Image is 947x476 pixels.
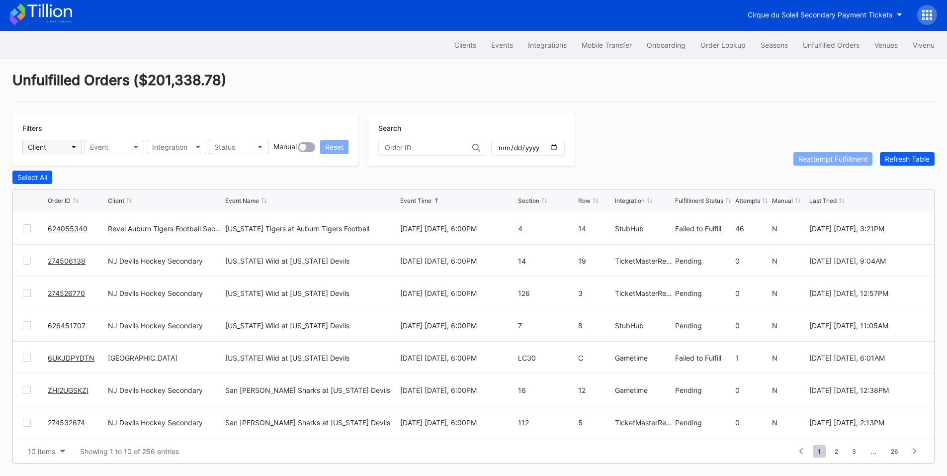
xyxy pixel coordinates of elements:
[772,386,806,394] div: N
[518,321,576,330] div: 7
[108,321,223,330] div: NJ Devils Hockey Secondary
[400,197,431,204] div: Event Time
[772,289,806,297] div: N
[578,197,591,204] div: Row
[735,354,770,362] div: 1
[225,418,390,427] div: San [PERSON_NAME] Sharks at [US_STATE] Devils
[48,224,87,233] a: 624055340
[863,447,884,456] div: ...
[615,289,673,297] div: TicketMasterResale
[214,143,235,151] div: Status
[518,197,539,204] div: Section
[675,224,733,233] div: Failed to Fulfill
[880,152,935,166] button: Refresh Table
[809,224,924,233] div: [DATE] [DATE], 3:21PM
[48,321,86,330] a: 626451707
[209,140,268,154] button: Status
[578,257,612,265] div: 19
[518,289,576,297] div: 126
[518,354,576,362] div: LC30
[735,289,770,297] div: 0
[675,386,733,394] div: Pending
[700,41,746,49] div: Order Lookup
[108,224,223,233] div: Revel Auburn Tigers Football Secondary
[28,143,46,151] div: Client
[48,418,85,427] a: 274532674
[520,36,574,54] button: Integrations
[809,418,924,427] div: [DATE] [DATE], 2:13PM
[225,321,349,330] div: [US_STATE] Wild at [US_STATE] Devils
[518,418,576,427] div: 112
[578,354,612,362] div: C
[675,197,723,204] div: Fulfillment Status
[735,197,760,204] div: Attempts
[108,289,223,297] div: NJ Devils Hockey Secondary
[675,257,733,265] div: Pending
[735,418,770,427] div: 0
[574,36,639,54] button: Mobile Transfer
[225,354,349,362] div: [US_STATE] Wild at [US_STATE] Devils
[400,354,515,362] div: [DATE] [DATE], 6:00PM
[615,224,673,233] div: StubHub
[400,418,515,427] div: [DATE] [DATE], 6:00PM
[320,140,348,154] button: Reset
[795,36,867,54] button: Unfulfilled Orders
[913,41,935,49] div: Vivenu
[400,321,515,330] div: [DATE] [DATE], 6:00PM
[273,142,297,152] div: Manual
[772,321,806,330] div: N
[147,140,206,154] button: Integration
[867,36,905,54] button: Venues
[793,152,872,166] button: Reattempt Fulfillment
[772,197,793,204] div: Manual
[225,224,369,233] div: [US_STATE] Tigers at Auburn Tigers Football
[874,41,898,49] div: Venues
[693,36,753,54] button: Order Lookup
[80,447,179,456] div: Showing 1 to 10 of 256 entries
[28,447,55,456] div: 10 items
[400,386,515,394] div: [DATE] [DATE], 6:00PM
[225,197,259,204] div: Event Name
[108,354,223,362] div: [GEOGRAPHIC_DATA]
[108,418,223,427] div: NJ Devils Hockey Secondary
[615,197,645,204] div: Integration
[675,321,733,330] div: Pending
[400,289,515,297] div: [DATE] [DATE], 6:00PM
[809,257,924,265] div: [DATE] [DATE], 9:04AM
[518,386,576,394] div: 16
[152,143,187,151] div: Integration
[578,418,612,427] div: 5
[85,140,144,154] button: Event
[23,445,70,458] button: 10 items
[578,386,612,394] div: 12
[48,197,71,204] div: Order ID
[615,257,673,265] div: TicketMasterResale
[753,36,795,54] button: Seasons
[225,257,349,265] div: [US_STATE] Wild at [US_STATE] Devils
[108,257,223,265] div: NJ Devils Hockey Secondary
[809,386,924,394] div: [DATE] [DATE], 12:38PM
[17,173,47,182] div: Select All
[615,386,673,394] div: Gametime
[447,36,484,54] button: Clients
[647,41,686,49] div: Onboarding
[12,171,52,184] button: Select All
[735,386,770,394] div: 0
[639,36,693,54] button: Onboarding
[847,445,861,458] span: 3
[400,224,515,233] div: [DATE] [DATE], 6:00PM
[905,36,942,54] a: Vivenu
[809,197,837,204] div: Last Tried
[582,41,632,49] div: Mobile Transfer
[484,36,520,54] button: Events
[48,289,85,297] a: 274526770
[90,143,108,151] div: Event
[615,321,673,330] div: StubHub
[225,289,349,297] div: [US_STATE] Wild at [US_STATE] Devils
[886,445,903,458] span: 26
[735,321,770,330] div: 0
